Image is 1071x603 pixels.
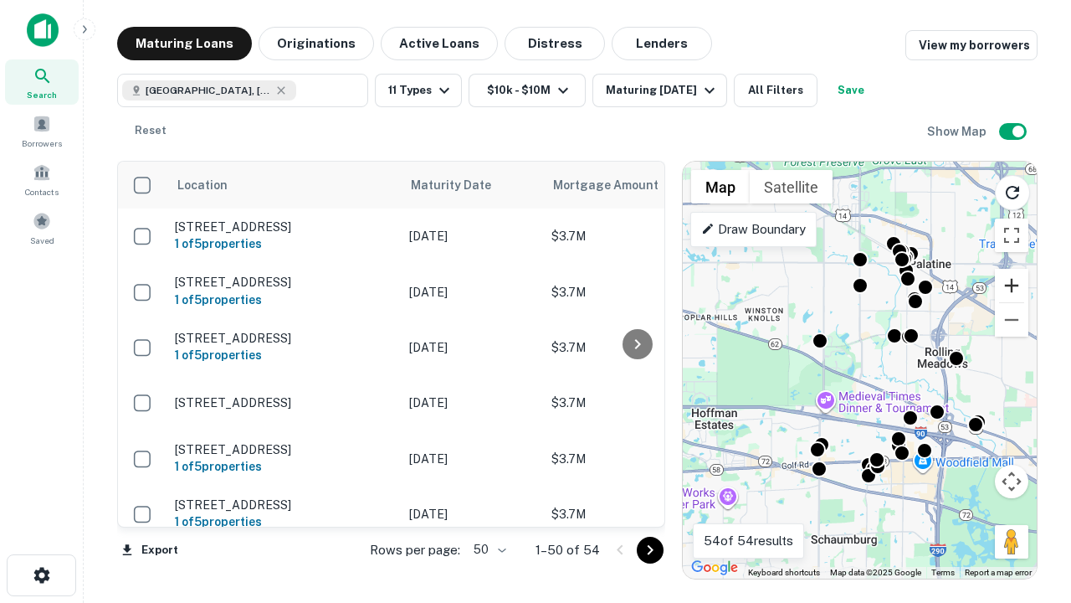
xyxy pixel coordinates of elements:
th: Mortgage Amount [543,162,727,209]
button: Show satellite imagery [750,170,833,204]
span: Maturity Date [411,175,513,195]
p: $3.7M [551,394,719,412]
p: [DATE] [409,227,535,245]
p: $3.7M [551,338,719,357]
button: Reset [124,114,177,147]
div: Maturing [DATE] [606,80,720,100]
button: Zoom out [995,303,1028,337]
p: $3.7M [551,450,719,468]
a: Terms (opens in new tab) [931,568,955,577]
span: Location [177,175,228,195]
th: Maturity Date [401,162,543,209]
p: [STREET_ADDRESS] [175,275,392,290]
button: Originations [259,27,374,60]
p: Rows per page: [370,540,460,560]
p: [STREET_ADDRESS] [175,395,392,410]
p: [DATE] [409,394,535,412]
span: Contacts [25,185,59,198]
div: 0 0 [683,162,1037,579]
p: [DATE] [409,450,535,468]
button: Map camera controls [995,465,1028,498]
span: Search [27,88,57,101]
h6: 1 of 5 properties [175,291,392,309]
button: Toggle fullscreen view [995,219,1028,252]
span: Map data ©2025 Google [830,568,921,577]
img: capitalize-icon.png [27,13,59,47]
button: Zoom in [995,269,1028,302]
button: All Filters [734,74,817,107]
p: $3.7M [551,227,719,245]
a: Search [5,59,79,105]
h6: 1 of 5 properties [175,234,392,253]
button: Lenders [612,27,712,60]
a: Open this area in Google Maps (opens a new window) [687,557,742,579]
h6: 1 of 5 properties [175,346,392,364]
p: Draw Boundary [701,219,806,240]
button: Export [117,538,182,563]
p: 54 of 54 results [704,531,793,551]
button: Active Loans [381,27,498,60]
th: Location [167,162,401,209]
p: $3.7M [551,505,719,523]
img: Google [687,557,742,579]
p: [DATE] [409,338,535,357]
p: $3.7M [551,283,719,301]
button: Keyboard shortcuts [748,567,820,579]
button: Maturing [DATE] [592,74,727,107]
a: Saved [5,205,79,250]
h6: Show Map [927,122,989,141]
a: Contacts [5,157,79,202]
span: Saved [30,234,54,247]
button: Show street map [691,170,750,204]
a: Report a map error [965,568,1032,577]
h6: 1 of 5 properties [175,457,392,476]
iframe: Chat Widget [987,469,1071,549]
button: 11 Types [375,74,462,107]
p: [DATE] [409,283,535,301]
button: $10k - $10M [469,74,586,107]
span: Mortgage Amount [553,175,680,195]
p: [STREET_ADDRESS] [175,442,392,457]
button: Go to next page [637,537,664,564]
button: Distress [505,27,605,60]
button: Maturing Loans [117,27,252,60]
p: [STREET_ADDRESS] [175,219,392,234]
h6: 1 of 5 properties [175,513,392,531]
button: Reload search area [995,175,1030,210]
p: [DATE] [409,505,535,523]
a: View my borrowers [905,30,1038,60]
span: Borrowers [22,137,62,150]
a: Borrowers [5,108,79,153]
span: [GEOGRAPHIC_DATA], [GEOGRAPHIC_DATA] [146,83,271,98]
p: [STREET_ADDRESS] [175,497,392,513]
p: 1–50 of 54 [535,540,600,560]
p: [STREET_ADDRESS] [175,331,392,346]
button: Save your search to get updates of matches that match your search criteria. [824,74,878,107]
div: 50 [467,538,509,562]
